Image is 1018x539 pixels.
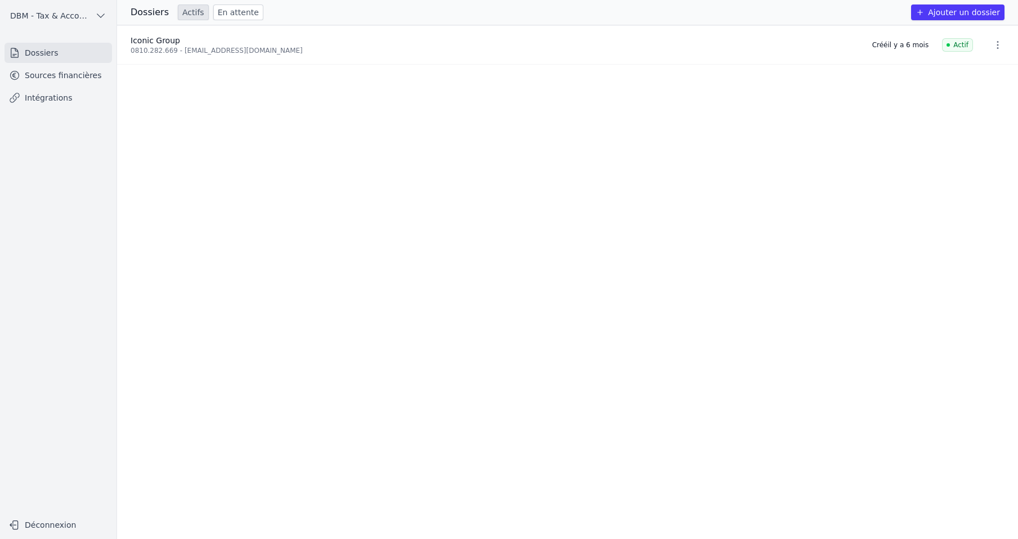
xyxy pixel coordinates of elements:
[178,4,209,20] a: Actifs
[872,40,929,49] div: Créé il y a 6 mois
[5,7,112,25] button: DBM - Tax & Accounting sprl
[131,36,180,45] span: Iconic Group
[213,4,263,20] a: En attente
[942,38,973,52] span: Actif
[131,46,859,55] div: 0810.282.669 - [EMAIL_ADDRESS][DOMAIN_NAME]
[5,516,112,534] button: Déconnexion
[131,6,169,19] h3: Dossiers
[5,65,112,85] a: Sources financières
[5,43,112,63] a: Dossiers
[10,10,91,21] span: DBM - Tax & Accounting sprl
[5,88,112,108] a: Intégrations
[911,4,1004,20] button: Ajouter un dossier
